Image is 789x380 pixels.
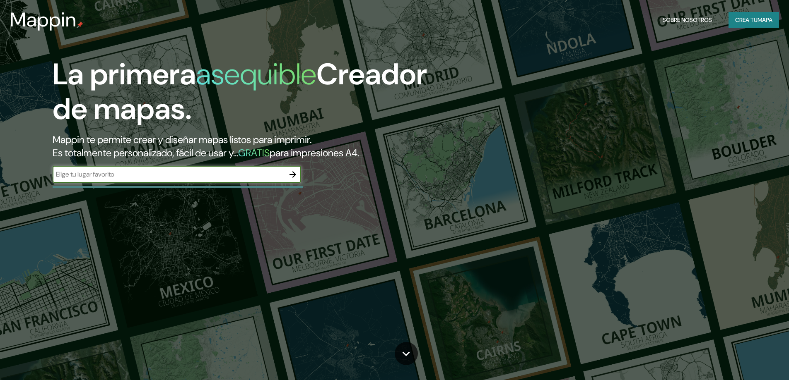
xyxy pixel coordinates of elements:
font: Mappin [10,7,77,33]
font: La primera [53,55,196,93]
font: para impresiones A4. [270,146,359,159]
font: mapa [758,16,772,24]
font: Crea tu [735,16,758,24]
font: Creador de mapas. [53,55,427,128]
font: GRATIS [238,146,270,159]
img: pin de mapeo [77,22,83,28]
font: Es totalmente personalizado, fácil de usar y... [53,146,238,159]
font: asequible [196,55,316,93]
font: Mappin te permite crear y diseñar mapas listos para imprimir. [53,133,311,146]
font: Sobre nosotros [663,16,712,24]
button: Crea tumapa [729,12,779,28]
input: Elige tu lugar favorito [53,170,285,179]
button: Sobre nosotros [659,12,715,28]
